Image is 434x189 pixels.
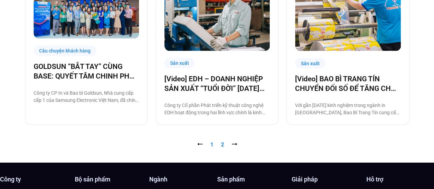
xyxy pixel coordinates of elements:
p: Công ty Cổ phần Phát triển kỹ thuật công nghệ EDH hoạt động trong hai lĩnh vực chính là kinh doan... [164,102,270,116]
p: Công ty CP In và Bao bì Goldsun, Nhà cung cấp cấp 1 của Samsung Electronic Việt Nam, đã chính thứ... [34,90,139,104]
h4: Bộ sản phẩm [75,176,143,182]
h4: Giải pháp [292,176,360,182]
div: Sản xuất [164,58,195,69]
a: ⭢ [232,141,237,148]
h4: Sản phẩm [217,176,285,182]
p: Với gần [DATE] kinh nghiệm trong ngành in [GEOGRAPHIC_DATA], Bao Bì Trang Tín cung cấp tất cả các... [295,102,400,116]
a: GOLDSUN “BẮT TAY” CÙNG BASE: QUYẾT TÂM CHINH PHỤC CHẶNG ĐƯỜNG CHUYỂN ĐỔI SỐ TOÀN DIỆN [34,62,139,81]
span: 1 [210,141,213,148]
h4: Ngành [149,176,217,182]
nav: Pagination [25,141,409,149]
div: Câu chuyện khách hàng [34,46,97,56]
div: Sản xuất [295,58,326,69]
span: ⭠ [197,141,203,148]
a: [Video] EDH – DOANH NGHIỆP SẢN XUẤT “TUỔI ĐỜI” [DATE] VÀ CÂU CHUYỆN CHUYỂN ĐỔI SỐ CÙNG [DOMAIN_NAME] [164,74,270,93]
a: 2 [221,141,224,148]
a: [Video] BAO BÌ TRANG TÍN CHUYỂN ĐỐI SỐ ĐỂ TĂNG CHẤT LƯỢNG, GIẢM CHI PHÍ [295,74,400,93]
